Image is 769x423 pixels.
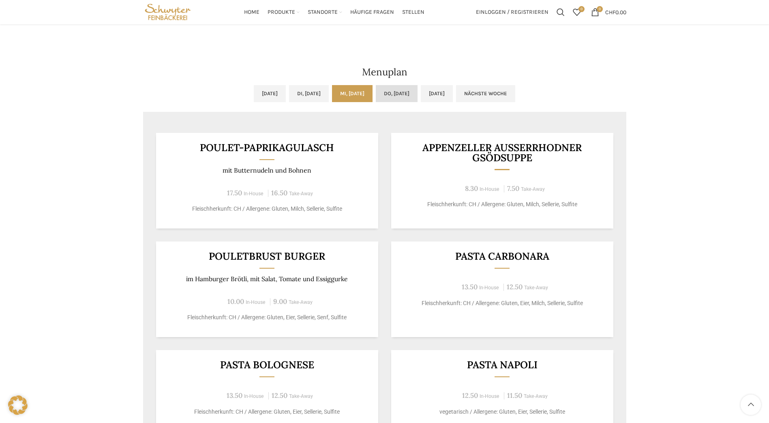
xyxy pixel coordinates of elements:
[166,205,368,213] p: Fleischherkunft: CH / Allergene: Gluten, Milch, Sellerie, Sulfite
[227,188,242,197] span: 17.50
[244,9,259,16] span: Home
[332,85,373,102] a: Mi, [DATE]
[166,275,368,283] p: im Hamburger Brötli, mit Salat, Tomate und Essiggurke
[480,393,499,399] span: In-House
[308,4,342,20] a: Standorte
[472,4,553,20] a: Einloggen / Registrieren
[272,391,287,400] span: 12.50
[401,200,603,209] p: Fleischherkunft: CH / Allergene: Gluten, Milch, Sellerie, Sulfite
[521,186,545,192] span: Take-Away
[569,4,585,20] a: 0
[271,188,287,197] span: 16.50
[350,4,394,20] a: Häufige Fragen
[289,393,313,399] span: Take-Away
[197,4,471,20] div: Main navigation
[143,8,193,15] a: Site logo
[289,191,313,197] span: Take-Away
[401,408,603,416] p: vegetarisch / Allergene: Gluten, Eier, Sellerie, Sulfite
[166,313,368,322] p: Fleischherkunft: CH / Allergene: Gluten, Eier, Sellerie, Senf, Sulfite
[166,251,368,261] h3: Pouletbrust Burger
[244,393,264,399] span: In-House
[401,143,603,162] h3: Appenzeller Ausserrhodner Gsödsuppe
[273,297,287,306] span: 9.00
[507,282,523,291] span: 12.50
[244,191,263,197] span: In-House
[587,4,630,20] a: 0 CHF0.00
[268,9,295,16] span: Produkte
[244,4,259,20] a: Home
[524,393,548,399] span: Take-Away
[507,184,519,193] span: 7.50
[166,167,368,174] p: mit Butternudeln und Bohnen
[421,85,453,102] a: [DATE]
[289,299,313,305] span: Take-Away
[402,9,424,16] span: Stellen
[480,186,499,192] span: In-House
[268,4,300,20] a: Produkte
[401,360,603,370] h3: Pasta Napoli
[479,285,499,291] span: In-House
[166,143,368,153] h3: Poulet-Paprikagulasch
[308,9,338,16] span: Standorte
[401,251,603,261] h3: Pasta Carbonara
[465,184,478,193] span: 8.30
[166,360,368,370] h3: Pasta Bolognese
[166,408,368,416] p: Fleischherkunft: CH / Allergene: Gluten, Eier, Sellerie, Sulfite
[507,391,522,400] span: 11.50
[578,6,585,12] span: 0
[553,4,569,20] a: Suchen
[143,67,626,77] h2: Menuplan
[401,299,603,308] p: Fleischherkunft: CH / Allergene: Gluten, Eier, Milch, Sellerie, Sulfite
[569,4,585,20] div: Meine Wunschliste
[456,85,515,102] a: Nächste Woche
[741,395,761,415] a: Scroll to top button
[227,391,242,400] span: 13.50
[227,297,244,306] span: 10.00
[605,9,615,15] span: CHF
[605,9,626,15] bdi: 0.00
[246,299,266,305] span: In-House
[254,85,286,102] a: [DATE]
[597,6,603,12] span: 0
[289,85,329,102] a: Di, [DATE]
[462,282,478,291] span: 13.50
[402,4,424,20] a: Stellen
[376,85,418,102] a: Do, [DATE]
[462,391,478,400] span: 12.50
[350,9,394,16] span: Häufige Fragen
[524,285,548,291] span: Take-Away
[476,9,548,15] span: Einloggen / Registrieren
